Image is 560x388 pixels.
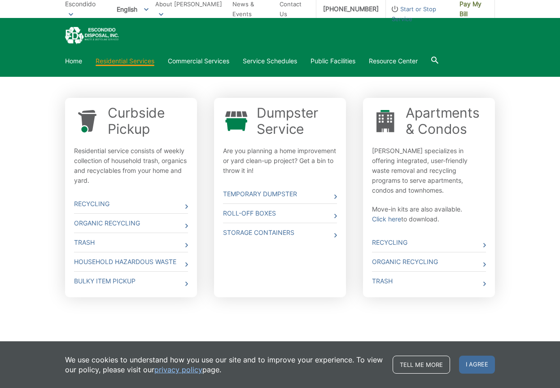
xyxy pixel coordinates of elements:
[65,355,384,375] p: We use cookies to understand how you use our site and to improve your experience. To view our pol...
[372,204,486,224] p: Move-in kits are also available. to download.
[372,272,486,291] a: Trash
[223,185,337,203] a: Temporary Dumpster
[74,252,188,271] a: Household Hazardous Waste
[110,2,155,17] span: English
[459,356,495,374] span: I agree
[74,194,188,213] a: Recycling
[369,56,418,66] a: Resource Center
[311,56,355,66] a: Public Facilities
[96,56,154,66] a: Residential Services
[74,233,188,252] a: Trash
[372,252,486,271] a: Organic Recycling
[372,214,401,224] a: Click here
[223,204,337,223] a: Roll-Off Boxes
[243,56,297,66] a: Service Schedules
[74,214,188,233] a: Organic Recycling
[257,105,337,137] a: Dumpster Service
[74,146,188,185] p: Residential service consists of weekly collection of household trash, organics and recyclables fr...
[406,105,486,137] a: Apartments & Condos
[223,223,337,242] a: Storage Containers
[154,365,202,375] a: privacy policy
[74,272,188,291] a: Bulky Item Pickup
[65,56,82,66] a: Home
[223,146,337,176] p: Are you planning a home improvement or yard clean-up project? Get a bin to throw it in!
[372,146,486,195] p: [PERSON_NAME] specializes in offering integrated, user-friendly waste removal and recycling progr...
[65,27,119,44] a: EDCD logo. Return to the homepage.
[393,356,450,374] a: Tell me more
[108,105,188,137] a: Curbside Pickup
[372,233,486,252] a: Recycling
[168,56,229,66] a: Commercial Services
